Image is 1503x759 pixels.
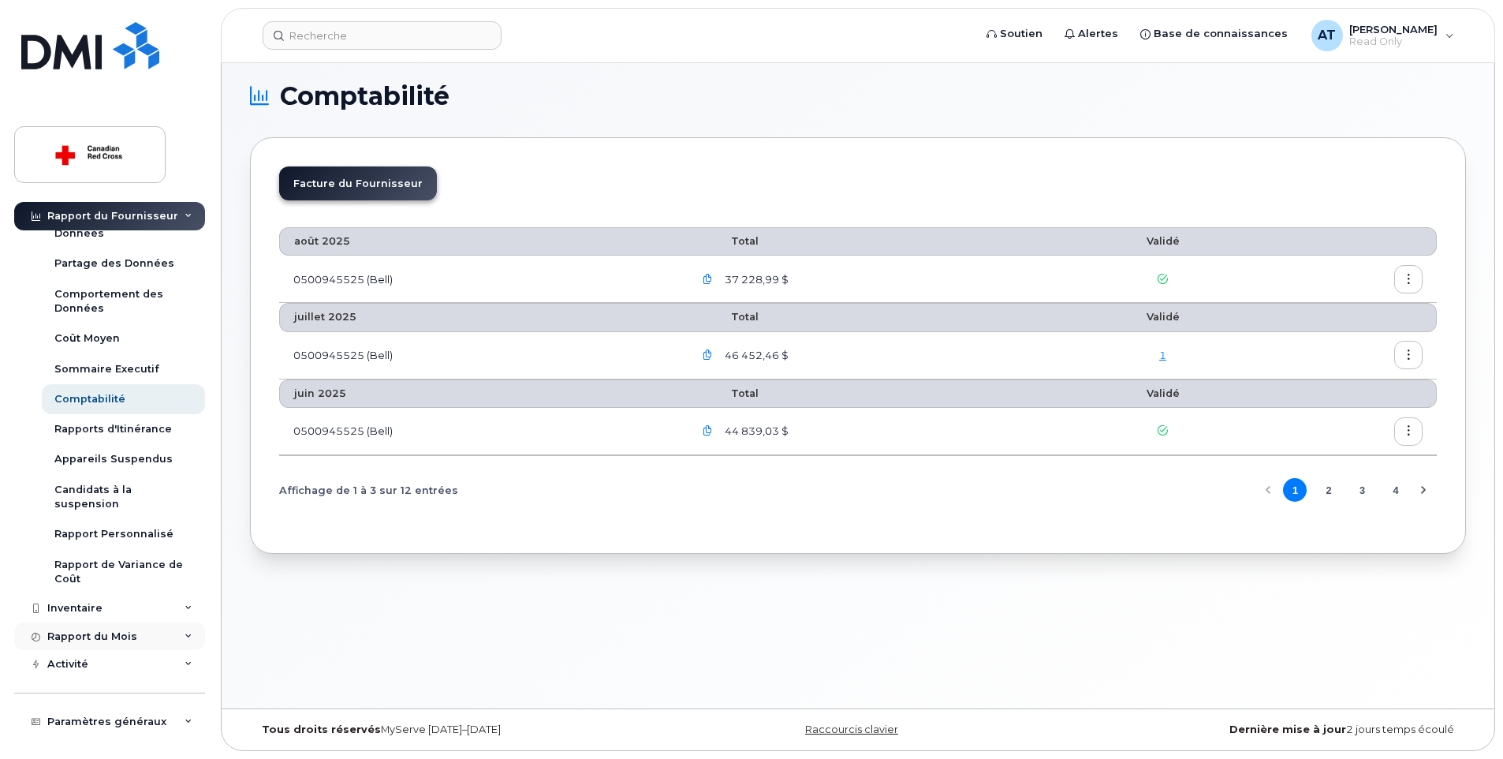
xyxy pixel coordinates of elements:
span: 44 839,03 $ [722,424,789,439]
span: Affichage de 1 à 3 sur 12 entrées [279,478,458,502]
span: 37 228,99 $ [722,272,789,287]
span: 46 452,46 $ [722,348,789,363]
th: juillet 2025 [279,303,679,331]
strong: Dernière mise à jour [1229,723,1346,735]
th: Validé [1066,227,1259,256]
span: Total [693,311,759,323]
div: 2 jours temps écoulé [1061,723,1466,736]
button: Page 2 [1317,478,1341,502]
div: MyServe [DATE]–[DATE] [250,723,655,736]
th: Validé [1066,379,1259,408]
button: Next Page [1412,478,1435,502]
td: 0500945525 (Bell) [279,408,679,455]
strong: Tous droits réservés [262,723,381,735]
button: Page 4 [1384,478,1408,502]
span: Total [693,235,759,247]
th: août 2025 [279,227,679,256]
span: Comptabilité [280,84,449,108]
th: juin 2025 [279,379,679,408]
button: Page 1 [1283,478,1307,502]
button: Page 3 [1351,478,1374,502]
th: Validé [1066,303,1259,331]
td: 0500945525 (Bell) [279,332,679,379]
a: Raccourcis clavier [805,723,898,735]
a: 1 [1159,349,1166,361]
span: Total [693,387,759,399]
td: 0500945525 (Bell) [279,256,679,303]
